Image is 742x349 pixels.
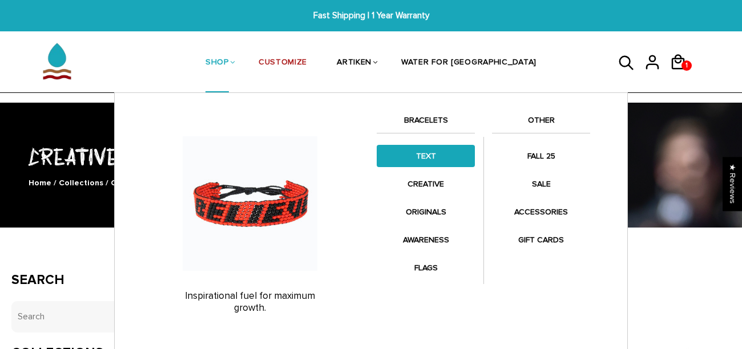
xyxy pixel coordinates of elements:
[106,178,108,188] span: /
[377,113,475,133] a: BRACELETS
[377,257,475,279] a: FLAGS
[29,178,51,188] a: Home
[205,33,229,94] a: SHOP
[683,58,691,74] span: 1
[59,178,103,188] a: Collections
[377,173,475,195] a: CREATIVE
[492,145,590,167] a: FALL 25
[492,201,590,223] a: ACCESSORIES
[135,290,365,314] p: Inspirational fuel for maximum growth.
[377,145,475,167] a: TEXT
[401,33,537,94] a: WATER FOR [GEOGRAPHIC_DATA]
[492,113,590,133] a: OTHER
[11,141,731,171] h1: CREATIVE
[54,178,57,188] span: /
[111,178,148,188] span: CREATIVE
[492,229,590,251] a: GIFT CARDS
[11,301,179,332] input: Search
[229,9,513,22] span: Fast Shipping | 1 Year Warranty
[337,33,372,94] a: ARTIKEN
[11,272,179,289] h3: Search
[723,157,742,211] div: Click to open Judge.me floating reviews tab
[492,173,590,195] a: SALE
[377,229,475,251] a: AWARENESS
[670,74,695,76] a: 1
[259,33,307,94] a: CUSTOMIZE
[377,201,475,223] a: ORIGINALS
